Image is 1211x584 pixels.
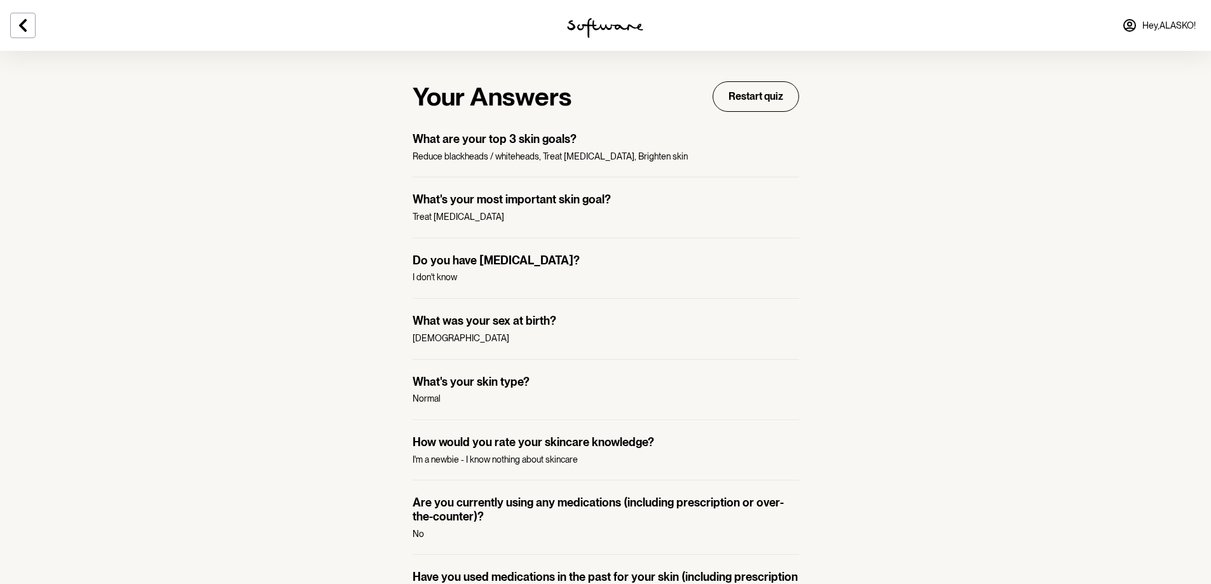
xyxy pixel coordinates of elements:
[413,454,799,465] p: I'm a newbie - I know nothing about skincare
[1114,10,1203,41] a: Hey,ALASKO!
[1142,20,1196,31] span: Hey, ALASKO !
[413,314,799,328] p: What was your sex at birth?
[713,81,799,112] button: Restart quiz
[413,529,799,540] p: No
[413,333,799,344] p: [DEMOGRAPHIC_DATA]
[413,193,799,207] p: What's your most important skin goal?
[413,375,799,389] p: What's your skin type?
[413,435,799,449] p: How would you rate your skincare knowledge?
[567,18,643,38] img: software logo
[413,254,799,268] p: Do you have [MEDICAL_DATA]?
[413,151,799,162] p: Reduce blackheads / whiteheads, Treat [MEDICAL_DATA], Brighten skin
[413,132,799,146] p: What are your top 3 skin goals?
[413,496,799,523] p: Are you currently using any medications (including prescription or over-the-counter)?
[413,212,799,222] p: Treat [MEDICAL_DATA]
[413,272,799,283] p: I don't know
[413,393,799,404] p: Normal
[413,81,571,112] h1: Your Answers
